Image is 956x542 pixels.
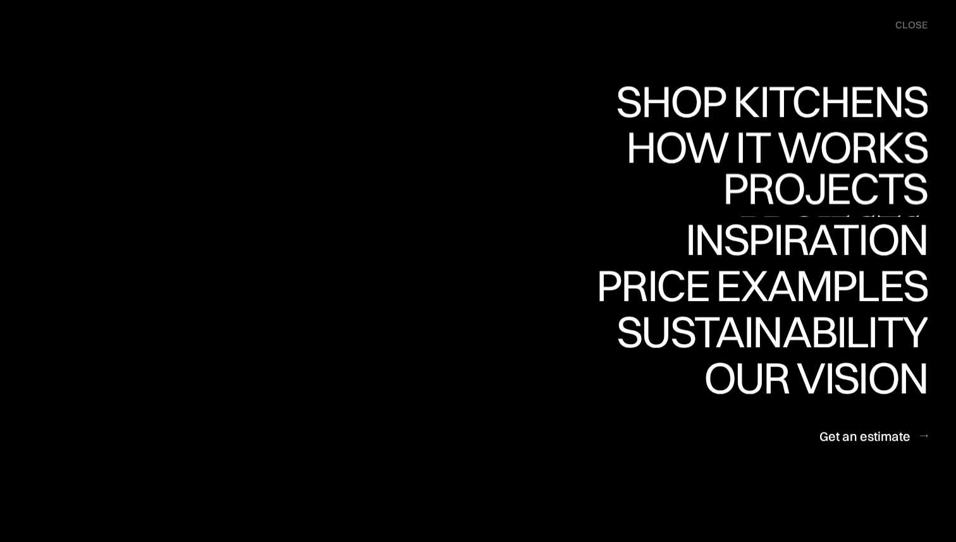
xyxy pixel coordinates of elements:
[610,79,928,123] div: Shop Kitchens
[610,123,928,168] div: Shop Kitchens
[596,263,928,309] a: Price examplesPrice examples
[623,125,928,171] a: How it worksHow it works
[723,171,928,218] a: ProjectsProjects
[596,263,928,307] div: Price examples
[610,79,928,125] a: Shop KitchensShop Kitchens
[895,18,928,32] div: close
[723,166,928,210] div: Projects
[693,400,928,444] div: Our vision
[883,13,928,38] div: menu
[623,169,928,213] div: How it works
[819,421,928,452] a: Get an estimate
[668,218,928,264] a: InspirationInspiration
[693,355,928,402] a: Our visionOur vision
[668,262,928,306] div: Inspiration
[606,309,928,354] div: Sustainability
[596,307,928,352] div: Price examples
[819,428,910,445] div: Get an estimate
[623,125,928,169] div: How it works
[606,354,928,398] div: Sustainability
[668,218,928,262] div: Inspiration
[723,210,928,254] div: Projects
[693,355,928,400] div: Our vision
[606,309,928,355] a: SustainabilitySustainability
